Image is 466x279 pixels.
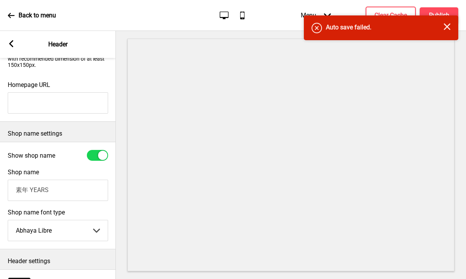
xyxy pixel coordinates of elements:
a: Back to menu [8,5,56,26]
h4: Auto save failed. [326,23,444,32]
p: Shop name settings [8,129,108,138]
p: JPG or PNG only. Max file size of 5MB with recommended dimension of at least 150x150px. [8,49,108,68]
h4: Clear Cache [374,11,407,20]
p: Header [48,40,68,49]
button: Clear Cache [366,7,416,24]
p: Header settings [8,257,108,265]
button: Publish [420,7,458,24]
label: Shop name font type [8,209,108,216]
h4: Publish [429,11,449,20]
p: Back to menu [19,11,56,20]
label: Shop name [8,168,39,176]
div: Menu [293,4,339,27]
label: Homepage URL [8,81,50,88]
label: Show shop name [8,152,55,159]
